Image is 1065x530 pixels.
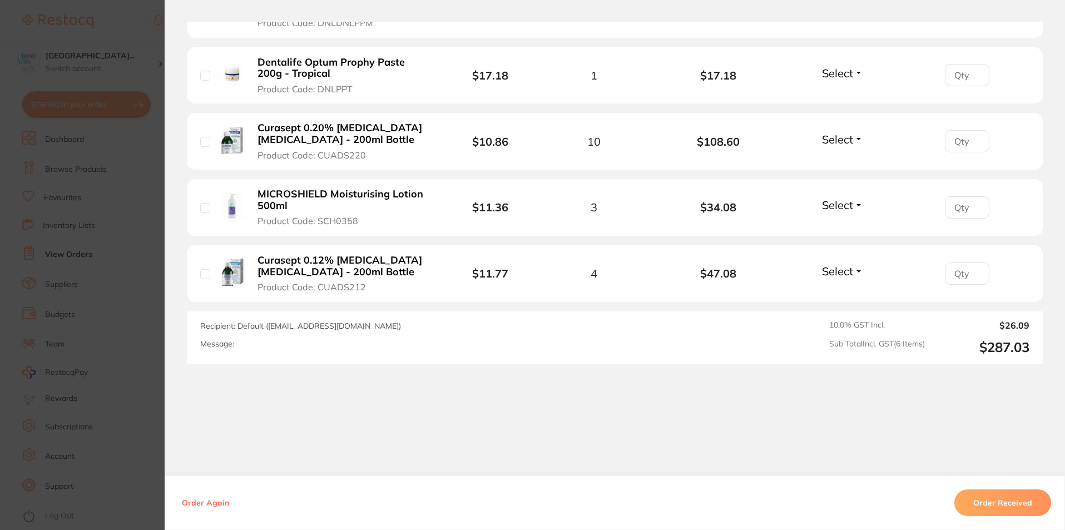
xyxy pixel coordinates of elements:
[819,66,866,80] button: Select
[934,339,1029,355] output: $287.03
[656,135,781,148] b: $108.60
[257,18,373,28] span: Product Code: DNLDNLPPM
[945,262,989,285] input: Qty
[656,69,781,82] b: $17.18
[656,267,781,280] b: $47.08
[822,132,853,146] span: Select
[591,267,597,280] span: 4
[822,198,853,212] span: Select
[257,150,366,160] span: Product Code: CUADS220
[591,201,597,214] span: 3
[822,66,853,80] span: Select
[829,320,925,330] span: 10.0 % GST Incl.
[257,122,429,145] b: Curasept 0.20% [MEDICAL_DATA] [MEDICAL_DATA] - 200ml Bottle
[257,255,429,278] b: Curasept 0.12% [MEDICAL_DATA] [MEDICAL_DATA] - 200ml Bottle
[257,282,366,292] span: Product Code: CUADS212
[472,266,508,280] b: $11.77
[819,132,866,146] button: Select
[656,201,781,214] b: $34.08
[822,264,853,278] span: Select
[819,198,866,212] button: Select
[587,135,601,148] span: 10
[257,216,358,226] span: Product Code: SCH0358
[257,189,429,211] b: MICROSHIELD Moisturising Lotion 500ml
[472,200,508,214] b: $11.36
[257,84,353,94] span: Product Code: DNLPPT
[945,130,989,152] input: Qty
[954,489,1051,516] button: Order Received
[257,57,429,80] b: Dentalife Optum Prophy Paste 200g - Tropical
[934,320,1029,330] output: $26.09
[179,498,232,508] button: Order Again
[254,56,433,95] button: Dentalife Optum Prophy Paste 200g - Tropical Product Code: DNLPPT
[219,61,246,88] img: Dentalife Optum Prophy Paste 200g - Tropical
[219,127,246,154] img: Curasept 0.20% Chlorhexidine Mouth Rinse - 200ml Bottle
[254,188,433,227] button: MICROSHIELD Moisturising Lotion 500ml Product Code: SCH0358
[945,64,989,86] input: Qty
[200,339,234,349] label: Message:
[829,339,925,355] span: Sub Total Incl. GST ( 6 Items)
[219,193,246,220] img: MICROSHIELD Moisturising Lotion 500ml
[945,196,989,219] input: Qty
[472,135,508,148] b: $10.86
[200,321,401,331] span: Recipient: Default ( [EMAIL_ADDRESS][DOMAIN_NAME] )
[819,264,866,278] button: Select
[254,254,433,293] button: Curasept 0.12% [MEDICAL_DATA] [MEDICAL_DATA] - 200ml Bottle Product Code: CUADS212
[472,68,508,82] b: $17.18
[254,122,433,161] button: Curasept 0.20% [MEDICAL_DATA] [MEDICAL_DATA] - 200ml Bottle Product Code: CUADS220
[219,259,246,286] img: Curasept 0.12% Chlorhexidine Mouth Rinse - 200ml Bottle
[591,69,597,82] span: 1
